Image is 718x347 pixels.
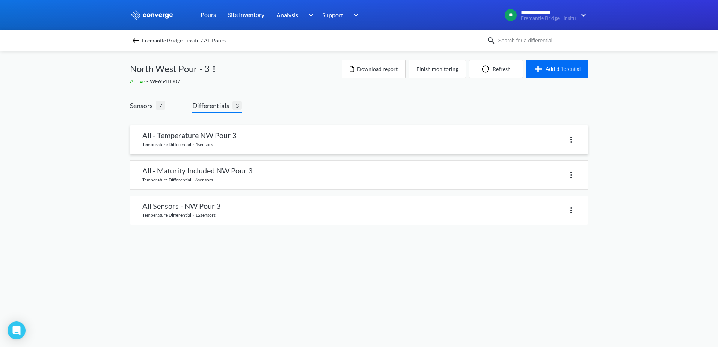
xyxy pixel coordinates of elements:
[521,15,576,21] span: Fremantle Bridge - insitu
[146,78,150,84] span: -
[576,11,588,20] img: downArrow.svg
[487,36,496,45] img: icon-search.svg
[232,101,242,110] span: 3
[130,100,156,111] span: Sensors
[156,101,165,110] span: 7
[130,77,342,86] div: WE654TD07
[526,60,588,78] button: Add differential
[303,11,315,20] img: downArrow.svg
[409,60,466,78] button: Finish monitoring
[342,60,406,78] button: Download report
[567,170,576,180] img: more.svg
[8,321,26,339] div: Open Intercom Messenger
[496,36,587,45] input: Search for a differential
[130,78,146,84] span: Active
[131,36,140,45] img: backspace.svg
[534,65,546,74] img: icon-plus.svg
[130,62,210,76] span: North West Pour - 3
[322,10,343,20] span: Support
[142,35,226,46] span: Fremantle Bridge - insitu / All Pours
[192,100,232,111] span: Differentials
[130,10,173,20] img: logo_ewhite.svg
[350,66,354,72] img: icon-file.svg
[348,11,361,20] img: downArrow.svg
[567,135,576,144] img: more.svg
[567,206,576,215] img: more.svg
[481,65,493,73] img: icon-refresh.svg
[210,65,219,74] img: more.svg
[469,60,523,78] button: Refresh
[276,10,298,20] span: Analysis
